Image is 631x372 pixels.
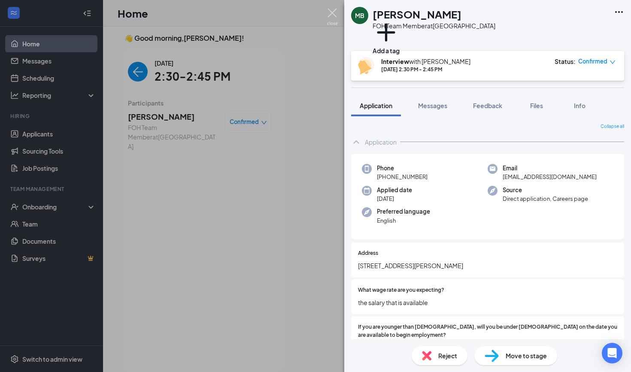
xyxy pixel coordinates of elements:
[377,194,412,203] span: [DATE]
[381,66,470,73] div: [DATE] 2:30 PM - 2:45 PM
[355,11,364,20] div: MB
[358,298,617,307] span: the salary that is available
[578,57,607,66] span: Confirmed
[377,172,428,181] span: [PHONE_NUMBER]
[381,57,470,66] div: with [PERSON_NAME]
[418,102,447,109] span: Messages
[614,7,624,17] svg: Ellipses
[503,186,588,194] span: Source
[377,186,412,194] span: Applied date
[601,123,624,130] span: Collapse all
[377,164,428,172] span: Phone
[358,249,378,257] span: Address
[506,351,547,360] span: Move to stage
[610,59,616,65] span: down
[373,7,461,21] h1: [PERSON_NAME]
[602,343,622,363] div: Open Intercom Messenger
[503,172,597,181] span: [EMAIL_ADDRESS][DOMAIN_NAME]
[373,21,495,30] div: FOH Team Member at [GEOGRAPHIC_DATA]
[351,137,361,147] svg: ChevronUp
[377,207,430,216] span: Preferred language
[358,261,617,270] span: [STREET_ADDRESS][PERSON_NAME]
[503,194,588,203] span: Direct application, Careers page
[438,351,457,360] span: Reject
[373,19,400,55] button: PlusAdd a tag
[530,102,543,109] span: Files
[358,323,617,339] span: If you are younger than [DEMOGRAPHIC_DATA], will you be under [DEMOGRAPHIC_DATA] on the date you ...
[365,138,397,146] div: Application
[377,216,430,225] span: English
[373,19,400,46] svg: Plus
[473,102,502,109] span: Feedback
[503,164,597,172] span: Email
[360,102,392,109] span: Application
[574,102,585,109] span: Info
[555,57,576,66] div: Status :
[381,57,409,65] b: Interview
[358,286,444,294] span: What wage rate are you expecting?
